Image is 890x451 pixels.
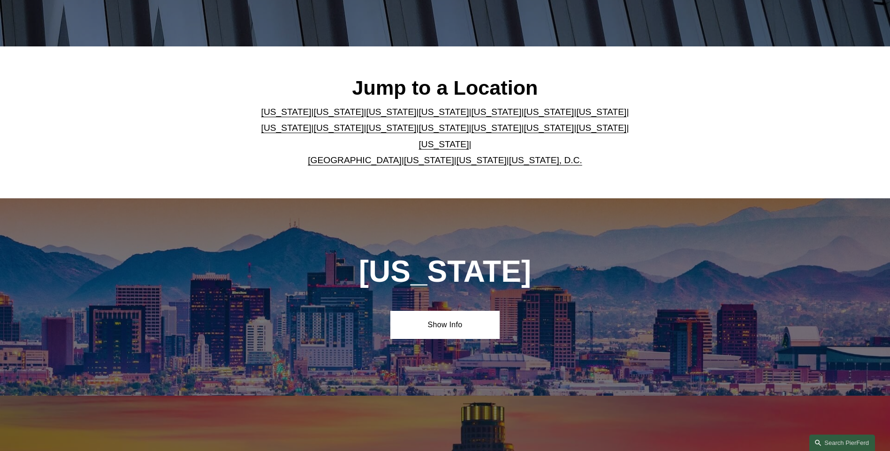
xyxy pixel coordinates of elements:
[576,123,626,133] a: [US_STATE]
[366,107,417,117] a: [US_STATE]
[308,155,402,165] a: [GEOGRAPHIC_DATA]
[314,123,364,133] a: [US_STATE]
[524,107,574,117] a: [US_STATE]
[419,123,469,133] a: [US_STATE]
[261,123,312,133] a: [US_STATE]
[471,107,521,117] a: [US_STATE]
[456,155,507,165] a: [US_STATE]
[253,75,637,100] h2: Jump to a Location
[471,123,521,133] a: [US_STATE]
[524,123,574,133] a: [US_STATE]
[419,107,469,117] a: [US_STATE]
[390,311,500,339] a: Show Info
[366,123,417,133] a: [US_STATE]
[509,155,582,165] a: [US_STATE], D.C.
[308,255,582,289] h1: [US_STATE]
[314,107,364,117] a: [US_STATE]
[261,107,312,117] a: [US_STATE]
[253,104,637,169] p: | | | | | | | | | | | | | | | | | |
[419,139,469,149] a: [US_STATE]
[576,107,626,117] a: [US_STATE]
[809,435,875,451] a: Search this site
[404,155,454,165] a: [US_STATE]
